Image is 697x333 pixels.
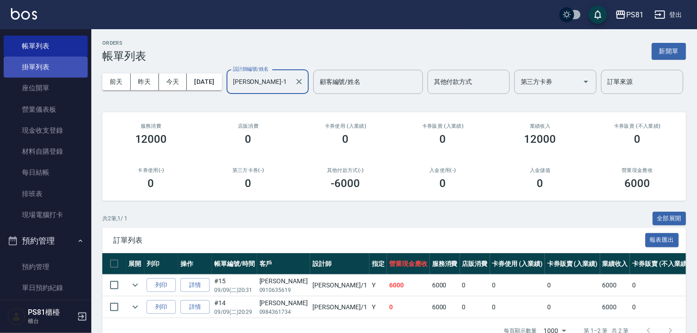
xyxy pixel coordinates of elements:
h5: PS81櫃檯 [28,308,74,317]
h2: 業績收入 [502,123,578,129]
button: 登出 [651,6,686,23]
th: 卡券販賣 (入業績) [545,253,600,275]
button: [DATE] [187,73,222,90]
td: [PERSON_NAME] /1 [310,297,370,318]
h2: 營業現金應收 [600,167,675,173]
h3: 0 [634,133,641,146]
div: PS81 [626,9,644,21]
th: 店販消費 [460,253,490,275]
p: 共 2 筆, 1 / 1 [102,214,127,223]
h3: 0 [440,133,446,146]
button: PS81 [612,5,647,24]
td: [PERSON_NAME] /1 [310,275,370,296]
td: 0 [490,297,545,318]
a: 單日預約紀錄 [4,277,88,298]
h3: 帳單列表 [102,50,146,62]
button: 預約管理 [4,229,88,253]
h2: ORDERS [102,40,146,46]
a: 營業儀表板 [4,99,88,120]
span: 訂單列表 [113,236,645,245]
h2: 店販消費 [211,123,286,129]
th: 卡券使用 (入業績) [490,253,545,275]
td: 0 [630,297,691,318]
th: 展開 [126,253,144,275]
th: 服務消費 [430,253,460,275]
td: 0 [460,275,490,296]
h2: 卡券使用(-) [113,167,189,173]
td: 0 [545,275,600,296]
button: Clear [293,75,306,88]
p: 09/09 (二) 20:29 [214,308,255,316]
th: 業績收入 [600,253,630,275]
a: 座位開單 [4,78,88,99]
button: expand row [128,278,142,292]
h3: -6000 [331,177,360,190]
th: 卡券販賣 (不入業績) [630,253,691,275]
h3: 0 [245,133,252,146]
td: 6000 [430,297,460,318]
button: 昨天 [131,73,159,90]
button: 報表匯出 [645,233,679,247]
p: 0984361734 [259,308,308,316]
th: 指定 [370,253,387,275]
h2: 卡券販賣 (入業績) [405,123,481,129]
h2: 卡券販賣 (不入業績) [600,123,675,129]
td: 0 [460,297,490,318]
button: 新開單 [652,43,686,60]
a: 詳情 [180,278,210,292]
td: #14 [212,297,257,318]
th: 營業現金應收 [387,253,430,275]
td: 0 [630,275,691,296]
h2: 卡券使用 (入業績) [308,123,383,129]
img: Logo [11,8,37,20]
h3: 服務消費 [113,123,189,129]
button: 全部展開 [653,212,686,226]
h3: 0 [440,177,446,190]
td: #15 [212,275,257,296]
h2: 入金儲值 [502,167,578,173]
td: 6000 [387,275,430,296]
th: 帳單編號/時間 [212,253,257,275]
a: 掛單列表 [4,57,88,78]
td: 6000 [600,297,630,318]
a: 帳單列表 [4,36,88,57]
a: 詳情 [180,300,210,314]
h2: 入金使用(-) [405,167,481,173]
button: save [589,5,607,24]
td: 0 [490,275,545,296]
h3: 0 [343,133,349,146]
h3: 0 [245,177,252,190]
img: Person [7,307,26,326]
h3: 0 [537,177,544,190]
h2: 其他付款方式(-) [308,167,383,173]
th: 列印 [144,253,178,275]
th: 操作 [178,253,212,275]
h2: 第三方卡券(-) [211,167,286,173]
button: 前天 [102,73,131,90]
button: 今天 [159,73,187,90]
button: Open [579,74,593,89]
div: [PERSON_NAME] [259,298,308,308]
button: expand row [128,300,142,314]
th: 客戶 [257,253,310,275]
a: 報表匯出 [645,235,679,244]
td: Y [370,275,387,296]
th: 設計師 [310,253,370,275]
p: 0910635619 [259,286,308,294]
h3: 6000 [625,177,650,190]
div: [PERSON_NAME] [259,276,308,286]
a: 新開單 [652,47,686,55]
button: 列印 [147,300,176,314]
button: 列印 [147,278,176,292]
td: 6000 [600,275,630,296]
td: 0 [545,297,600,318]
a: 預約管理 [4,256,88,277]
a: 現金收支登錄 [4,120,88,141]
a: 排班表 [4,183,88,204]
h3: 0 [148,177,154,190]
label: 設計師編號/姓名 [233,66,269,73]
a: 單週預約紀錄 [4,298,88,319]
p: 09/09 (二) 20:31 [214,286,255,294]
td: Y [370,297,387,318]
td: 0 [387,297,430,318]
